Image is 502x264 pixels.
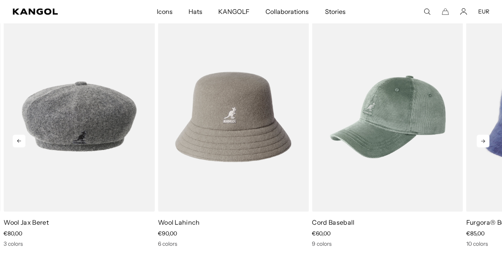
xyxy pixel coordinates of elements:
[312,22,463,211] img: color-sage-green
[158,230,177,237] span: €90,00
[4,22,154,211] img: color-flannel
[158,240,309,247] div: 6 colors
[0,22,154,247] div: 8 of 13
[155,22,309,247] div: 9 of 13
[4,230,22,237] span: €80,00
[13,8,103,15] a: Kangol
[309,22,463,247] div: 10 of 13
[312,240,463,247] div: 9 colors
[442,8,449,15] button: Cart
[158,22,309,211] img: color-warm-grey
[4,218,154,227] p: Wool Jax Beret
[466,230,484,237] span: €85,00
[312,230,331,237] span: €60,00
[158,218,309,227] p: Wool Lahinch
[460,8,467,15] a: Account
[423,8,431,15] summary: Search here
[4,240,154,247] div: 3 colors
[478,8,489,15] button: EUR
[312,218,463,227] p: Cord Baseball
